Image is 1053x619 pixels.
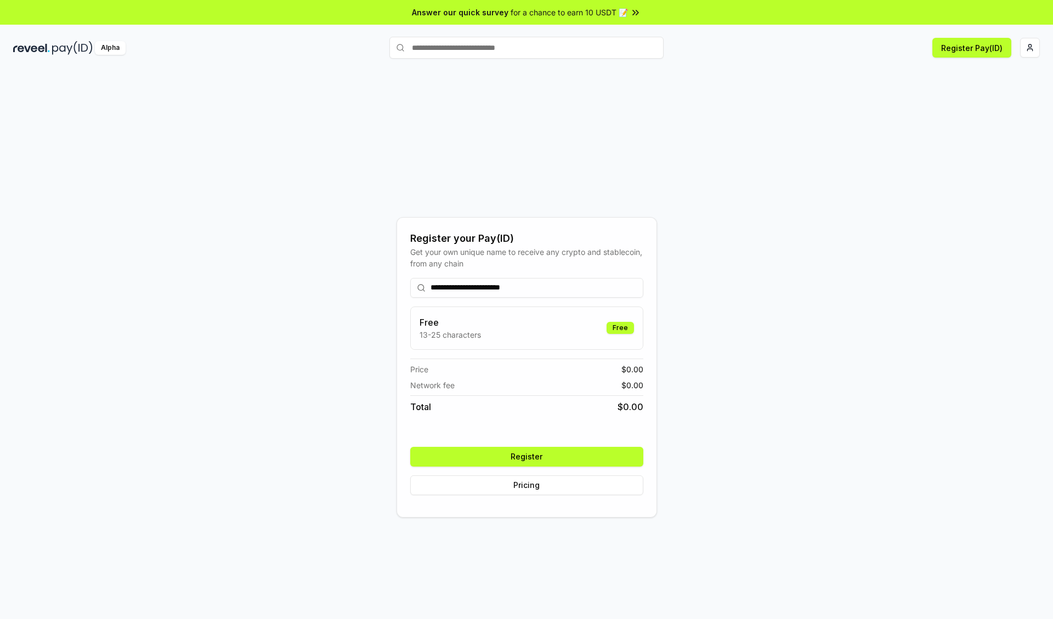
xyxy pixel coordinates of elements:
[410,447,643,467] button: Register
[420,316,481,329] h3: Free
[410,379,455,391] span: Network fee
[410,364,428,375] span: Price
[607,322,634,334] div: Free
[13,41,50,55] img: reveel_dark
[618,400,643,413] span: $ 0.00
[412,7,508,18] span: Answer our quick survey
[410,400,431,413] span: Total
[410,246,643,269] div: Get your own unique name to receive any crypto and stablecoin, from any chain
[410,231,643,246] div: Register your Pay(ID)
[621,364,643,375] span: $ 0.00
[420,329,481,340] p: 13-25 characters
[52,41,93,55] img: pay_id
[621,379,643,391] span: $ 0.00
[95,41,126,55] div: Alpha
[511,7,628,18] span: for a chance to earn 10 USDT 📝
[410,475,643,495] button: Pricing
[932,38,1011,58] button: Register Pay(ID)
